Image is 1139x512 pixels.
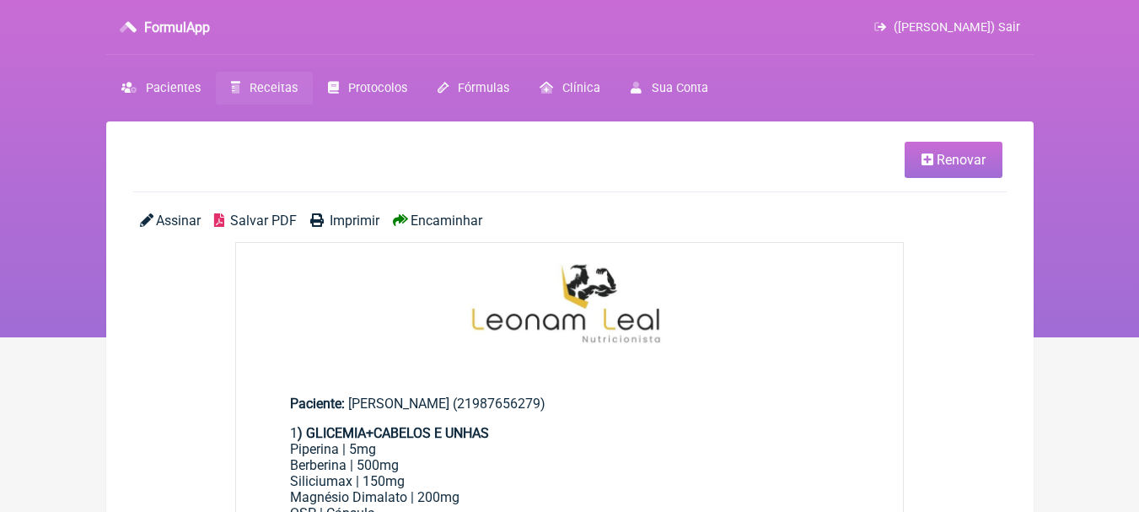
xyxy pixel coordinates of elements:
[216,72,313,105] a: Receitas
[298,425,489,441] strong: ) GLICEMIA+CABELOS E UNHAS
[106,72,216,105] a: Pacientes
[290,396,850,412] div: [PERSON_NAME] (21987656279)
[140,213,201,229] a: Assinar
[290,396,345,412] span: Paciente:
[411,213,482,229] span: Encaminhar
[156,213,201,229] span: Assinar
[144,19,210,35] h3: FormulApp
[230,213,297,229] span: Salvar PDF
[524,72,615,105] a: Clínica
[330,213,379,229] span: Imprimir
[146,81,201,95] span: Pacientes
[874,20,1019,35] a: ([PERSON_NAME]) Sair
[236,243,904,365] img: 9k=
[290,457,850,505] div: Berberina | 500mg Siliciumax | 150mg Magnésio Dimalato | 200mg
[894,20,1020,35] span: ([PERSON_NAME]) Sair
[615,72,723,105] a: Sua Conta
[422,72,524,105] a: Fórmulas
[348,81,407,95] span: Protocolos
[652,81,708,95] span: Sua Conta
[458,81,509,95] span: Fórmulas
[290,441,850,457] div: Piperina | 5mg
[393,213,482,229] a: Encaminhar
[250,81,298,95] span: Receitas
[937,152,986,168] span: Renovar
[905,142,1002,178] a: Renovar
[290,425,850,441] div: 1
[214,213,297,229] a: Salvar PDF
[562,81,600,95] span: Clínica
[313,72,422,105] a: Protocolos
[310,213,379,229] a: Imprimir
